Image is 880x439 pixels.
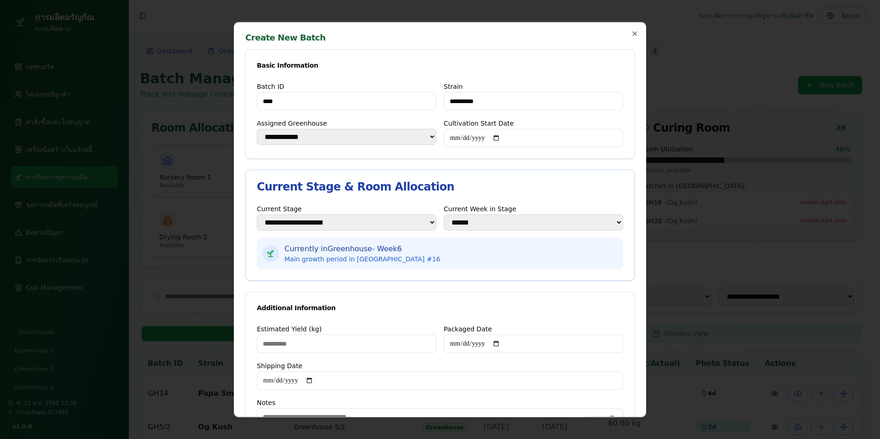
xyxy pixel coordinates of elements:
p: Main growth period in [GEOGRAPHIC_DATA] #16 [284,254,440,264]
h2: Create New Batch [245,34,635,42]
label: Assigned Greenhouse [257,120,327,127]
label: Strain [444,83,463,90]
div: Basic Information [257,61,623,70]
label: Current Stage [257,205,302,213]
div: Current Stage & Room Allocation [257,181,623,192]
label: Batch ID [257,83,284,90]
label: Current Week in Stage [444,205,516,213]
label: Notes [257,399,275,406]
label: Estimated Yield (kg) [257,325,322,333]
label: Shipping Date [257,362,302,370]
button: Translate to English [607,412,619,425]
label: Packaged Date [444,325,492,333]
label: Cultivation Start Date [444,120,514,127]
p: Currently in Greenhouse - Week 6 [284,243,440,254]
div: Additional Information [257,303,623,312]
